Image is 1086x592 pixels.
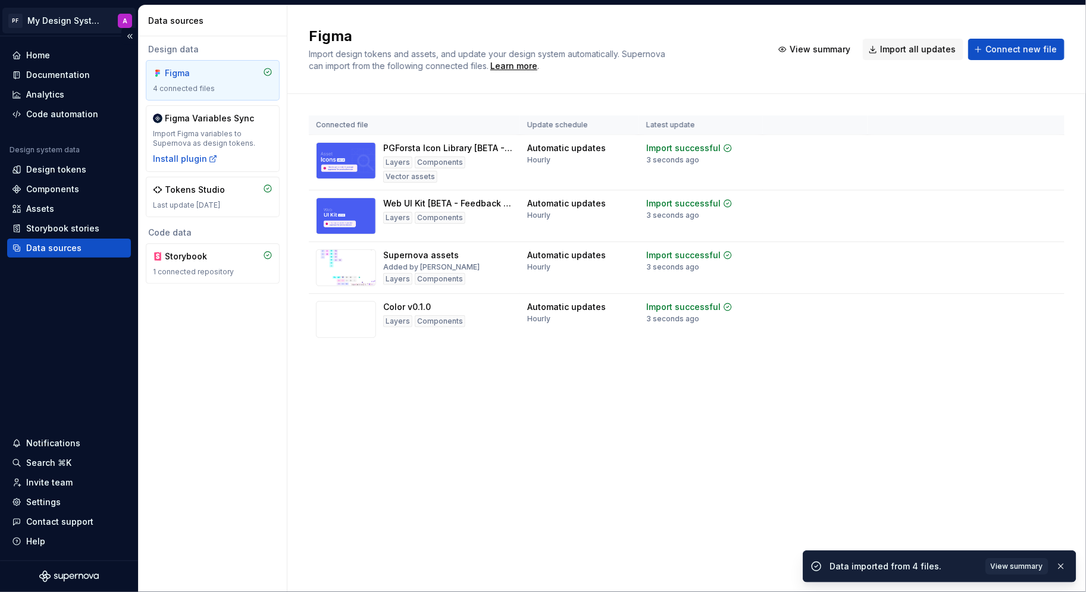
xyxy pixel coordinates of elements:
[165,184,225,196] div: Tokens Studio
[153,129,273,148] div: Import Figma variables to Supernova as design tokens.
[26,223,99,234] div: Storybook stories
[7,46,131,65] a: Home
[309,115,520,135] th: Connected file
[646,249,721,261] div: Import successful
[26,69,90,81] div: Documentation
[527,198,606,209] div: Automatic updates
[153,153,218,165] button: Install plugin
[527,142,606,154] div: Automatic updates
[148,15,282,27] div: Data sources
[7,239,131,258] a: Data sources
[26,477,73,488] div: Invite team
[985,558,1049,575] button: View summary
[7,219,131,238] a: Storybook stories
[146,243,280,284] a: Storybook1 connected repository
[26,242,82,254] div: Data sources
[26,89,64,101] div: Analytics
[772,39,858,60] button: View summary
[880,43,956,55] span: Import all updates
[26,535,45,547] div: Help
[415,212,465,224] div: Components
[646,314,699,324] div: 3 seconds ago
[26,457,71,469] div: Search ⌘K
[646,211,699,220] div: 3 seconds ago
[520,115,639,135] th: Update schedule
[646,301,721,313] div: Import successful
[26,203,54,215] div: Assets
[7,85,131,104] a: Analytics
[646,262,699,272] div: 3 seconds ago
[26,516,93,528] div: Contact support
[415,273,465,285] div: Components
[7,434,131,453] button: Notifications
[146,60,280,101] a: Figma4 connected files
[165,67,222,79] div: Figma
[7,65,131,84] a: Documentation
[7,199,131,218] a: Assets
[10,145,80,155] div: Design system data
[383,156,412,168] div: Layers
[7,160,131,179] a: Design tokens
[26,49,50,61] div: Home
[646,155,699,165] div: 3 seconds ago
[527,249,606,261] div: Automatic updates
[383,198,513,209] div: Web UI Kit [BETA - Feedback Only]
[121,28,138,45] button: Collapse sidebar
[415,315,465,327] div: Components
[527,301,606,313] div: Automatic updates
[26,496,61,508] div: Settings
[383,249,459,261] div: Supernova assets
[863,39,963,60] button: Import all updates
[383,142,513,154] div: PGForsta Icon Library [BETA - Feedback Only]
[527,262,550,272] div: Hourly
[26,183,79,195] div: Components
[830,560,978,572] div: Data imported from 4 files.
[383,273,412,285] div: Layers
[639,115,763,135] th: Latest update
[123,16,127,26] div: A
[489,62,539,71] span: .
[7,532,131,551] button: Help
[490,60,537,72] a: Learn more
[153,267,273,277] div: 1 connected repository
[383,262,480,272] div: Added by [PERSON_NAME]
[991,562,1043,571] span: View summary
[26,437,80,449] div: Notifications
[646,142,721,154] div: Import successful
[27,15,104,27] div: My Design System
[383,212,412,224] div: Layers
[146,177,280,217] a: Tokens StudioLast update [DATE]
[7,512,131,531] button: Contact support
[165,112,254,124] div: Figma Variables Sync
[7,493,131,512] a: Settings
[7,453,131,472] button: Search ⌘K
[8,14,23,28] div: PF
[527,314,550,324] div: Hourly
[146,227,280,239] div: Code data
[985,43,1057,55] span: Connect new file
[39,571,99,582] svg: Supernova Logo
[527,155,550,165] div: Hourly
[2,8,136,33] button: PFMy Design SystemA
[309,49,668,71] span: Import design tokens and assets, and update your design system automatically. Supernova can impor...
[790,43,850,55] span: View summary
[527,211,550,220] div: Hourly
[26,108,98,120] div: Code automation
[153,84,273,93] div: 4 connected files
[646,198,721,209] div: Import successful
[26,164,86,176] div: Design tokens
[146,43,280,55] div: Design data
[7,180,131,199] a: Components
[7,473,131,492] a: Invite team
[165,250,222,262] div: Storybook
[383,171,437,183] div: Vector assets
[153,201,273,210] div: Last update [DATE]
[968,39,1065,60] button: Connect new file
[146,105,280,172] a: Figma Variables SyncImport Figma variables to Supernova as design tokens.Install plugin
[383,301,431,313] div: Color v0.1.0
[7,105,131,124] a: Code automation
[415,156,465,168] div: Components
